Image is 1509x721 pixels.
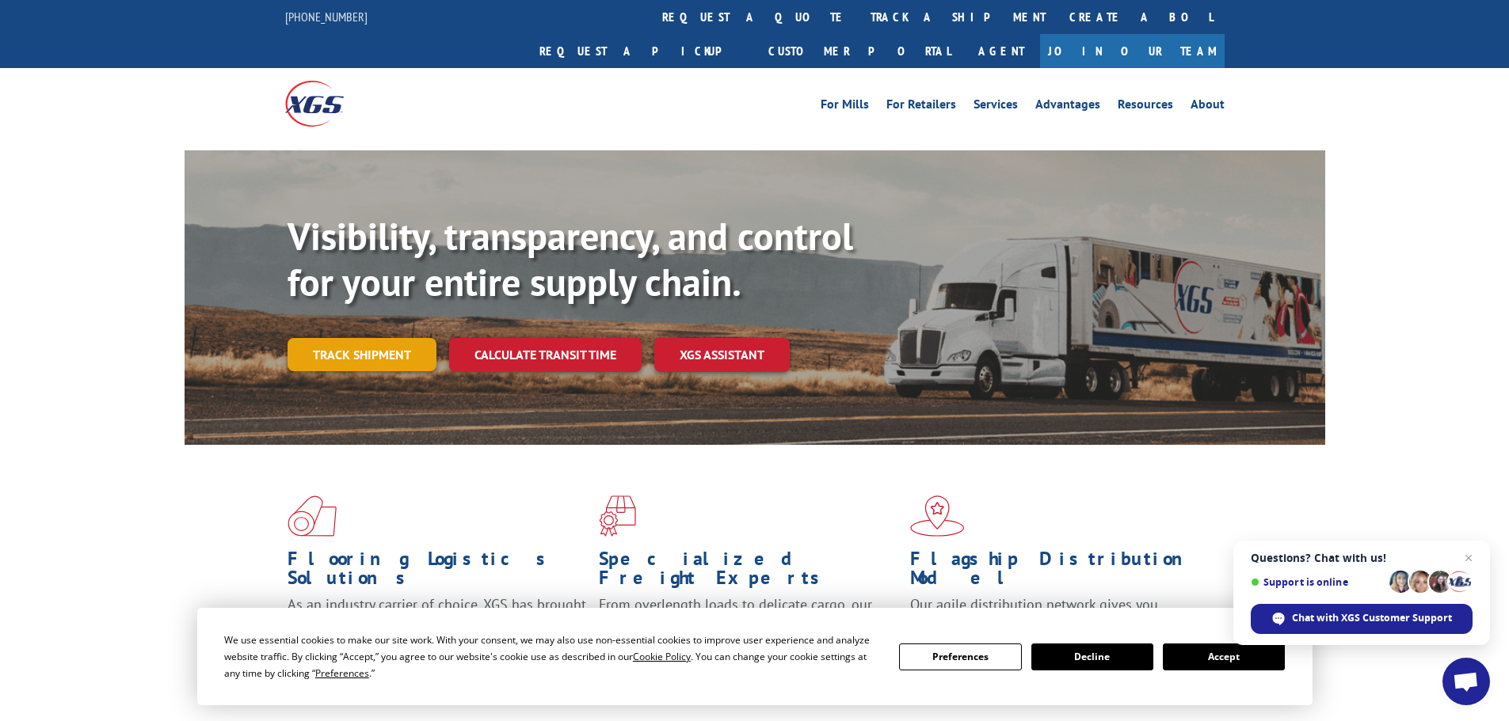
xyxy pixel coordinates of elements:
a: XGS ASSISTANT [654,338,790,372]
a: Calculate transit time [449,338,642,372]
a: Resources [1118,98,1173,116]
a: Agent [962,34,1040,68]
span: Our agile distribution network gives you nationwide inventory management on demand. [910,595,1202,632]
span: Questions? Chat with us! [1251,552,1473,564]
h1: Flagship Distribution Model [910,549,1210,595]
span: Chat with XGS Customer Support [1292,611,1452,625]
button: Accept [1163,643,1285,670]
img: xgs-icon-flagship-distribution-model-red [910,495,965,537]
div: Chat with XGS Customer Support [1251,604,1473,634]
button: Decline [1031,643,1153,670]
a: For Retailers [886,98,956,116]
a: [PHONE_NUMBER] [285,9,368,25]
h1: Specialized Freight Experts [599,549,898,595]
a: Services [974,98,1018,116]
img: xgs-icon-total-supply-chain-intelligence-red [288,495,337,537]
div: Open chat [1442,658,1490,705]
h1: Flooring Logistics Solutions [288,549,587,595]
a: Track shipment [288,338,436,371]
span: Preferences [315,666,369,680]
div: Cookie Consent Prompt [197,608,1313,705]
button: Preferences [899,643,1021,670]
a: Join Our Team [1040,34,1225,68]
a: Request a pickup [528,34,756,68]
a: Advantages [1035,98,1100,116]
a: For Mills [821,98,869,116]
span: As an industry carrier of choice, XGS has brought innovation and dedication to flooring logistics... [288,595,586,651]
div: We use essential cookies to make our site work. With your consent, we may also use non-essential ... [224,632,880,681]
span: Cookie Policy [633,650,691,663]
a: About [1191,98,1225,116]
span: Close chat [1459,548,1478,567]
p: From overlength loads to delicate cargo, our experienced staff knows the best way to move your fr... [599,595,898,666]
img: xgs-icon-focused-on-flooring-red [599,495,636,537]
span: Support is online [1251,576,1384,588]
a: Customer Portal [756,34,962,68]
b: Visibility, transparency, and control for your entire supply chain. [288,211,853,306]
